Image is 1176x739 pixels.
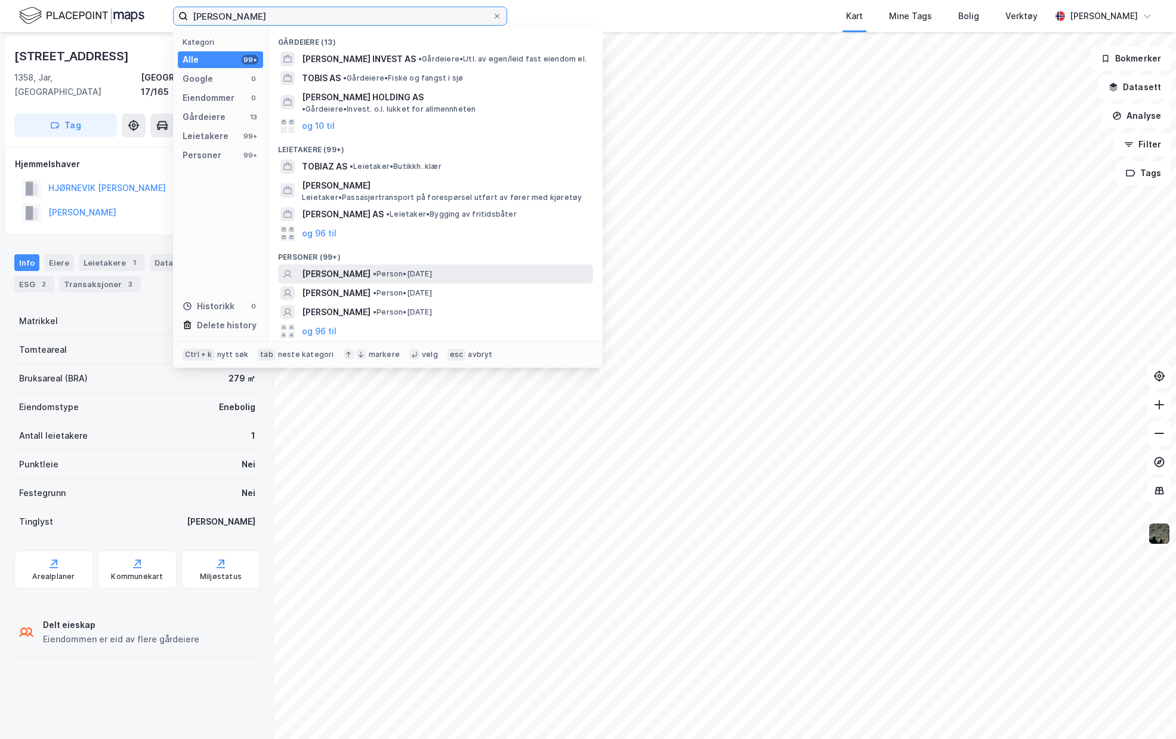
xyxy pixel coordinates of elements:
[249,301,258,311] div: 0
[14,47,131,66] div: [STREET_ADDRESS]
[422,350,438,359] div: velg
[418,54,587,64] span: Gårdeiere • Utl. av egen/leid fast eiendom el.
[19,457,58,472] div: Punktleie
[183,53,199,67] div: Alle
[183,72,213,86] div: Google
[183,129,229,143] div: Leietakere
[249,93,258,103] div: 0
[14,70,141,99] div: 1358, Jar, [GEOGRAPHIC_DATA]
[1005,9,1038,23] div: Verktøy
[373,307,376,316] span: •
[242,55,258,64] div: 99+
[1116,161,1171,185] button: Tags
[302,178,588,193] span: [PERSON_NAME]
[43,632,199,646] div: Eiendommen er eid av flere gårdeiere
[268,136,603,157] div: Leietakere (99+)
[14,254,39,271] div: Info
[79,254,145,271] div: Leietakere
[1070,9,1138,23] div: [PERSON_NAME]
[268,243,603,264] div: Personer (99+)
[343,73,463,83] span: Gårdeiere • Fiske og fangst i sjø
[242,131,258,141] div: 99+
[889,9,932,23] div: Mine Tags
[19,5,144,26] img: logo.f888ab2527a4732fd821a326f86c7f29.svg
[19,515,53,529] div: Tinglyst
[302,267,371,281] span: [PERSON_NAME]
[302,193,582,202] span: Leietaker • Passasjertransport på forespørsel utført av fører med kjøretøy
[183,38,263,47] div: Kategori
[418,54,422,63] span: •
[373,307,432,317] span: Person • [DATE]
[1098,75,1171,99] button: Datasett
[183,349,215,361] div: Ctrl + k
[187,515,255,529] div: [PERSON_NAME]
[278,350,334,359] div: neste kategori
[242,486,255,500] div: Nei
[302,159,347,174] span: TOBIAZ AS
[128,257,140,269] div: 1
[386,210,517,219] span: Leietaker • Bygging av fritidsbåter
[141,70,260,99] div: [GEOGRAPHIC_DATA], 17/165
[19,343,67,357] div: Tomteareal
[242,457,255,472] div: Nei
[229,371,255,386] div: 279 ㎡
[249,74,258,84] div: 0
[217,350,249,359] div: nytt søk
[59,276,141,292] div: Transaksjoner
[447,349,466,361] div: esc
[302,104,476,114] span: Gårdeiere • Invest. o.l. lukket for allmennheten
[958,9,979,23] div: Bolig
[32,572,75,581] div: Arealplaner
[373,269,376,278] span: •
[124,278,136,290] div: 3
[183,110,226,124] div: Gårdeiere
[183,299,234,313] div: Historikk
[1114,133,1171,156] button: Filter
[1116,682,1176,739] iframe: Chat Widget
[150,254,195,271] div: Datasett
[268,28,603,50] div: Gårdeiere (13)
[183,148,221,162] div: Personer
[19,486,66,500] div: Festegrunn
[1102,104,1171,128] button: Analyse
[302,305,371,319] span: [PERSON_NAME]
[373,288,376,297] span: •
[19,371,88,386] div: Bruksareal (BRA)
[302,119,335,133] button: og 10 til
[251,429,255,443] div: 1
[43,618,199,632] div: Delt eieskap
[1116,682,1176,739] div: Kontrollprogram for chat
[343,73,347,82] span: •
[197,318,257,332] div: Delete history
[302,324,337,338] button: og 96 til
[302,207,384,221] span: [PERSON_NAME] AS
[38,278,50,290] div: 2
[219,400,255,414] div: Enebolig
[188,7,492,25] input: Søk på adresse, matrikkel, gårdeiere, leietakere eller personer
[249,112,258,122] div: 13
[468,350,492,359] div: avbryt
[15,157,260,171] div: Hjemmelshaver
[19,314,58,328] div: Matrikkel
[1091,47,1171,70] button: Bokmerker
[302,104,305,113] span: •
[302,286,371,300] span: [PERSON_NAME]
[258,349,276,361] div: tab
[302,52,416,66] span: [PERSON_NAME] INVEST AS
[44,254,74,271] div: Eiere
[373,288,432,298] span: Person • [DATE]
[111,572,163,581] div: Kommunekart
[1148,522,1171,545] img: 9k=
[302,71,341,85] span: TOBIS AS
[369,350,400,359] div: markere
[386,210,390,218] span: •
[19,400,79,414] div: Eiendomstype
[14,276,54,292] div: ESG
[19,429,88,443] div: Antall leietakere
[373,269,432,279] span: Person • [DATE]
[350,162,442,171] span: Leietaker • Butikkh. klær
[302,226,337,241] button: og 96 til
[350,162,353,171] span: •
[302,90,424,104] span: [PERSON_NAME] HOLDING AS
[200,572,242,581] div: Miljøstatus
